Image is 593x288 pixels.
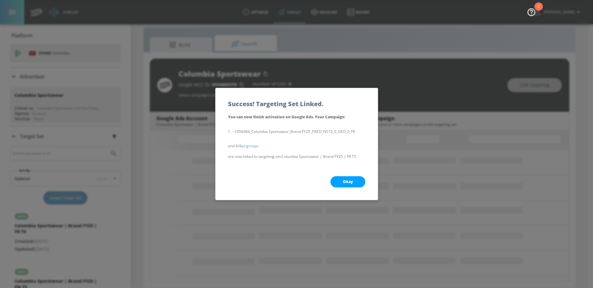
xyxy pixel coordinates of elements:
[330,176,365,187] button: Okay
[523,3,540,21] button: Open Resource Center, 2 new notifications
[228,153,365,160] p: are now linked to targeting set: Columbia Sportswear | Brand FY25 | FR TS
[343,179,353,184] span: Okay
[241,143,259,149] a: ad groups
[538,7,540,15] div: 2
[228,101,324,107] h5: Success! Targeting Set Linked.
[228,128,365,135] li: --1056984_Columbia Sportswear_Brand FY25_FIXED_NS15_0_GEO_0_FR
[228,113,365,121] p: You can now finish activation on Google Ads. Your Campaign :
[228,143,365,149] p: and 4/4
